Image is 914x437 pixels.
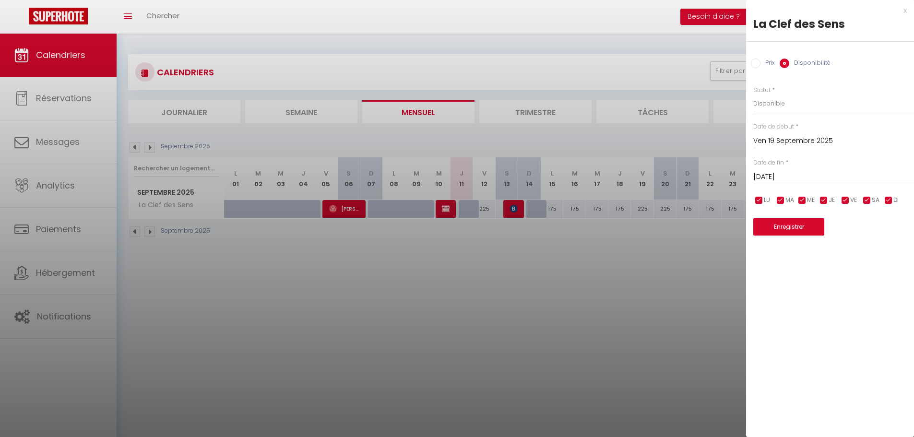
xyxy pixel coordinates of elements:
[764,196,770,205] span: LU
[753,218,824,236] button: Enregistrer
[829,196,835,205] span: JE
[753,86,771,95] label: Statut
[807,196,815,205] span: ME
[753,158,784,167] label: Date de fin
[746,5,907,16] div: x
[753,122,794,131] label: Date de début
[893,196,899,205] span: DI
[785,196,794,205] span: MA
[872,196,879,205] span: SA
[850,196,857,205] span: VE
[789,59,831,69] label: Disponibilité
[753,16,907,32] div: La Clef des Sens
[8,4,36,33] button: Ouvrir le widget de chat LiveChat
[760,59,775,69] label: Prix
